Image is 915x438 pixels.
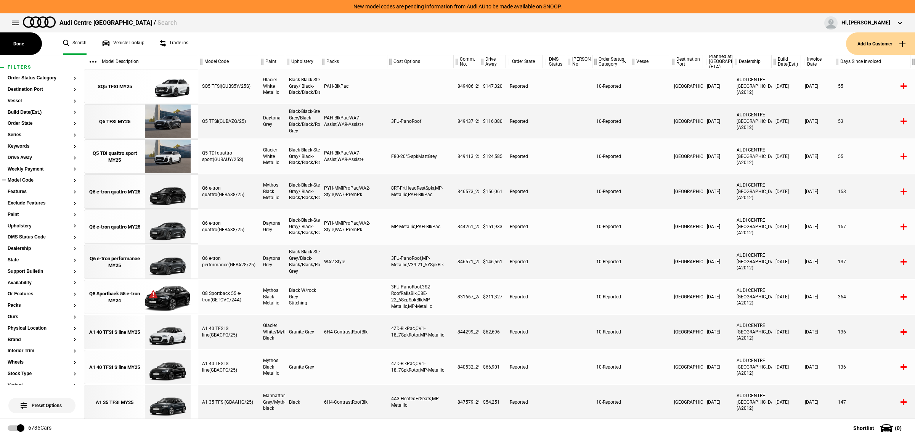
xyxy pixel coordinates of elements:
[479,350,506,384] div: $66,901
[8,360,76,371] section: Wheels
[479,104,506,138] div: $116,080
[772,350,801,384] div: [DATE]
[801,209,834,244] div: [DATE]
[733,385,772,419] div: AUDI CENTRE [GEOGRAPHIC_DATA] (A2012)
[259,385,285,419] div: Manhattan Grey/Mythos black
[834,104,910,138] div: 53
[506,315,543,349] div: Reported
[592,245,630,279] div: 10-Reported
[8,189,76,201] section: Features
[454,209,479,244] div: 844261_25
[801,69,834,103] div: [DATE]
[141,140,194,174] img: Audi_GUBAUY_25S_GX_2Y2Y_WA9_PAH_WA7_5MB_6FJ_WXC_PWL_PYH_F80_H65_(Nadin:_5MB_6FJ_C56_F80_H65_PAH_P...
[772,104,801,138] div: [DATE]
[8,360,76,365] button: Wheels
[454,245,479,279] div: 846571_25
[387,385,454,419] div: 4A3-HeatedFrSeats,MP-Metallic
[285,139,320,174] div: Black-Black-Steel Gray/ Black-Black/Black/Black
[592,104,630,138] div: 10-Reported
[88,280,141,314] a: Q8 Sportback 55 e-tron MY24
[198,385,259,419] div: A1 35 TFSI(GBAAHG/25)
[454,350,479,384] div: 840532_25
[592,280,630,314] div: 10-Reported
[285,69,320,103] div: Black-Black-Steel Gray/ Black-Black/Black/Black
[89,188,140,195] div: Q6 e-tron quattro MY25
[454,69,479,103] div: 849406_25
[733,245,772,279] div: AUDI CENTRE [GEOGRAPHIC_DATA] (A2012)
[670,245,703,279] div: [GEOGRAPHIC_DATA]
[772,174,801,209] div: [DATE]
[8,110,76,115] button: Build Date(Est.)
[8,132,76,138] button: Series
[8,371,76,377] button: Stock Type
[703,55,732,68] div: Planned at [GEOGRAPHIC_DATA] (ETA)
[670,55,703,68] div: Destination Port
[8,189,76,195] button: Features
[320,315,387,349] div: 6H4-ContrastRoofBlk
[23,16,56,28] img: audi.png
[22,393,62,408] span: Preset Options
[259,245,285,279] div: Daytona Grey
[772,55,801,68] div: Build Date(Est.)
[98,83,132,90] div: SQ5 TFSI MY25
[703,385,733,419] div: [DATE]
[8,224,76,229] button: Upholstery
[8,269,76,274] button: Support Bulletin
[506,139,543,174] div: Reported
[8,121,76,132] section: Order State
[772,245,801,279] div: [DATE]
[387,55,453,68] div: Cost Options
[592,315,630,349] div: 10-Reported
[8,337,76,349] section: Brand
[479,55,506,68] div: Drive Away
[506,69,543,103] div: Reported
[703,315,733,349] div: [DATE]
[8,76,76,81] button: Order Status Category
[387,174,454,209] div: 8RT-FrtHeadRestSpkr,MP-Metallic,PAH-BlkPac
[772,280,801,314] div: [DATE]
[703,69,733,103] div: [DATE]
[259,69,285,103] div: Glacier White Metallic
[592,55,630,68] div: Order Status Category
[506,104,543,138] div: Reported
[8,178,76,183] button: Model Code
[8,314,76,320] button: Ours
[8,201,76,206] button: Exclude Features
[8,167,76,178] section: Weekly Payment
[772,209,801,244] div: [DATE]
[320,209,387,244] div: PYH-MMIProPac,WA2-Style,WA7-PremPk
[454,55,479,68] div: Comm. No.
[198,139,259,174] div: Q5 TDI quattro sport(GUBAUY/25S)
[8,76,76,87] section: Order Status Category
[506,245,543,279] div: Reported
[320,385,387,419] div: 6H4-ContrastRoofBlk
[703,104,733,138] div: [DATE]
[846,32,915,55] button: Add to Customer
[88,350,141,385] a: A1 40 TFSI S line MY25
[733,174,772,209] div: AUDI CENTRE [GEOGRAPHIC_DATA] (A2012)
[88,290,141,304] div: Q8 Sportback 55 e-tron MY24
[703,350,733,384] div: [DATE]
[772,69,801,103] div: [DATE]
[285,385,320,419] div: Black
[592,209,630,244] div: 10-Reported
[772,385,801,419] div: [DATE]
[320,69,387,103] div: PAH-BlkPac
[772,315,801,349] div: [DATE]
[89,364,140,371] div: A1 40 TFSI S line MY25
[141,245,194,279] img: Audi_GFBA28_25_FW_6Y6Y_3FU_WA2_V39_PAH_PY2_(Nadin:_3FU_C05_PAH_PY2_SN8_V39_WA2)_ext.png
[8,314,76,326] section: Ours
[8,178,76,189] section: Model Code
[592,350,630,384] div: 10-Reported
[834,55,910,68] div: Days Since Invoiced
[320,174,387,209] div: PYH-MMIProPac,WA2-Style,WA7-PremPk
[8,383,76,394] section: Variant
[801,104,834,138] div: [DATE]
[102,32,144,55] a: Vehicle Lookup
[479,209,506,244] div: $151,933
[259,315,285,349] div: Glacier White/Mythos Black
[8,348,76,360] section: Interior Trim
[198,174,259,209] div: Q6 e-tron quattro(GFBA38/25)
[8,371,76,383] section: Stock Type
[670,69,703,103] div: [GEOGRAPHIC_DATA]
